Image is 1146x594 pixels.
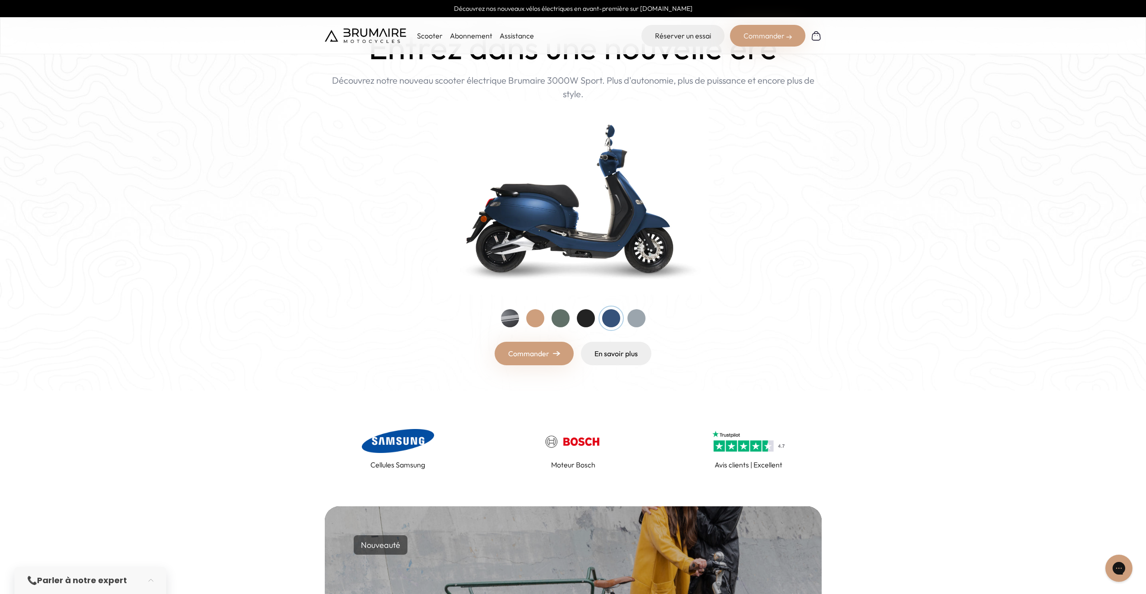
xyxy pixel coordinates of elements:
img: right-arrow-2.png [786,34,792,40]
h1: Entrez dans une nouvelle ère [369,29,777,66]
a: Réserver un essai [641,25,725,47]
img: Brumaire Motocycles [325,28,406,43]
p: Moteur Bosch [551,459,595,470]
p: Cellules Samsung [370,459,425,470]
p: Avis clients | Excellent [715,459,782,470]
a: En savoir plus [581,342,651,365]
p: Scooter [417,30,443,41]
a: Commander [495,342,574,365]
a: Abonnement [450,31,492,40]
div: Commander [730,25,805,47]
iframe: Gorgias live chat messenger [1101,552,1137,585]
img: right-arrow.png [553,351,560,356]
img: Panier [811,30,822,41]
a: Moteur Bosch [500,427,646,470]
a: Avis clients | Excellent [675,427,822,470]
a: Assistance [500,31,534,40]
p: Découvrez notre nouveau scooter électrique Brumaire 3000W Sport. Plus d'autonomie, plus de puissa... [325,74,822,101]
p: Nouveauté [354,535,407,555]
a: Cellules Samsung [325,427,471,470]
